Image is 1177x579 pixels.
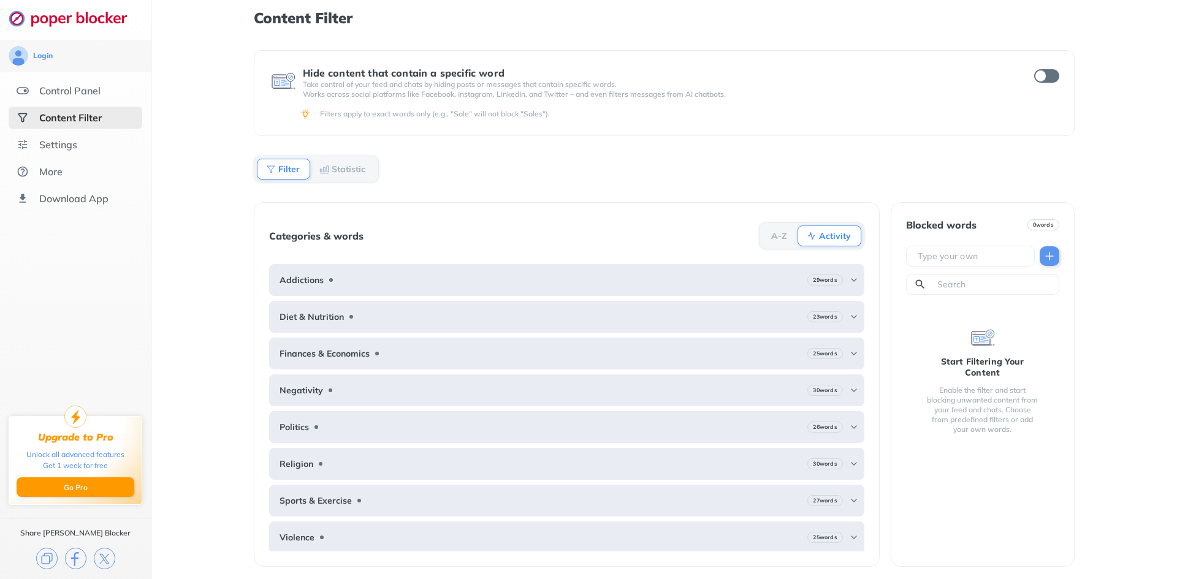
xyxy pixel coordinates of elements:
div: Download App [39,192,109,205]
b: 30 words [813,460,837,468]
div: Login [33,51,53,61]
div: Get 1 week for free [43,460,108,471]
b: Statistic [332,165,365,173]
b: Politics [280,422,309,432]
div: Unlock all advanced features [26,449,124,460]
b: 25 words [813,349,837,358]
input: Search [936,278,1054,290]
img: upgrade-to-pro.svg [64,406,86,428]
div: Content Filter [39,112,102,124]
div: Hide content that contain a specific word [303,67,1011,78]
div: Categories & words [269,230,364,241]
b: Activity [819,232,851,240]
div: Start Filtering Your Content [926,356,1040,378]
b: Diet & Nutrition [280,312,344,322]
b: 23 words [813,312,837,321]
div: More [39,165,63,178]
b: Religion [280,459,313,469]
div: Blocked words [906,219,977,230]
div: Enable the filter and start blocking unwanted content from your feed and chats. Choose from prede... [926,385,1040,434]
button: Go Pro [17,477,134,497]
img: about.svg [17,165,29,178]
h1: Content Filter [254,10,1074,26]
img: x.svg [94,548,115,569]
div: Settings [39,138,77,151]
img: logo-webpage.svg [9,10,140,27]
img: copy.svg [36,548,58,569]
img: features.svg [17,85,29,97]
div: Share [PERSON_NAME] Blocker [20,528,131,538]
img: social-selected.svg [17,112,29,124]
img: avatar.svg [9,46,28,66]
b: 30 words [813,386,837,395]
b: Addictions [280,275,324,285]
img: settings.svg [17,138,29,151]
img: facebook.svg [65,548,86,569]
b: 0 words [1033,221,1054,229]
p: Works across social platforms like Facebook, Instagram, LinkedIn, and Twitter – and even filters ... [303,89,1011,99]
b: 25 words [813,533,837,542]
b: 27 words [813,496,837,505]
b: 26 words [813,423,837,431]
img: Filter [266,164,276,174]
div: Control Panel [39,85,101,97]
b: 29 words [813,276,837,284]
input: Type your own [916,250,1029,262]
b: Filter [278,165,300,173]
b: Finances & Economics [280,349,370,358]
b: A-Z [771,232,787,240]
b: Violence [280,532,314,542]
img: download-app.svg [17,192,29,205]
img: Activity [807,231,817,241]
b: Sports & Exercise [280,496,352,505]
p: Take control of your feed and chats by hiding posts or messages that contain specific words. [303,80,1011,89]
div: Upgrade to Pro [38,431,113,443]
img: Statistic [319,164,329,174]
div: Filters apply to exact words only (e.g., "Sale" will not block "Sales"). [320,109,1057,119]
b: Negativity [280,385,323,395]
